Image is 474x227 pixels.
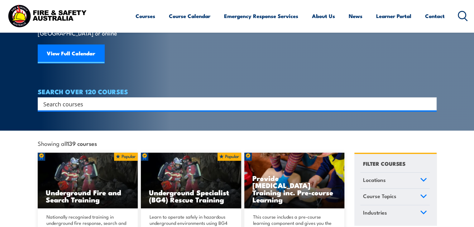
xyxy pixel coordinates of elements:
[363,208,387,217] span: Industries
[38,153,138,209] a: Underground Fire and Search Training
[244,153,345,209] img: Low Voltage Rescue and Provide CPR
[363,192,396,200] span: Course Topics
[169,8,210,24] a: Course Calendar
[360,173,430,189] a: Locations
[38,153,138,209] img: Underground mine rescue
[38,140,97,146] span: Showing all
[363,159,405,168] h4: FILTER COURSES
[376,8,411,24] a: Learner Portal
[425,8,445,24] a: Contact
[252,174,337,203] h3: Provide [MEDICAL_DATA] Training inc. Pre-course Learning
[67,139,97,147] strong: 139 courses
[38,44,104,63] a: View Full Calendar
[360,189,430,205] a: Course Topics
[136,8,155,24] a: Courses
[244,153,345,209] a: Provide [MEDICAL_DATA] Training inc. Pre-course Learning
[312,8,335,24] a: About Us
[349,8,362,24] a: News
[45,100,424,108] form: Search form
[38,88,437,95] h4: SEARCH OVER 120 COURSES
[363,176,386,184] span: Locations
[149,189,233,203] h3: Underground Specialist (BG4) Rescue Training
[360,205,430,221] a: Industries
[141,153,241,209] a: Underground Specialist (BG4) Rescue Training
[426,100,434,108] button: Search magnifier button
[224,8,298,24] a: Emergency Response Services
[38,7,151,37] p: Find a course thats right for you and your team. We can train on your worksite, in our training c...
[141,153,241,209] img: Underground mine rescue
[46,189,130,203] h3: Underground Fire and Search Training
[43,99,423,109] input: Search input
